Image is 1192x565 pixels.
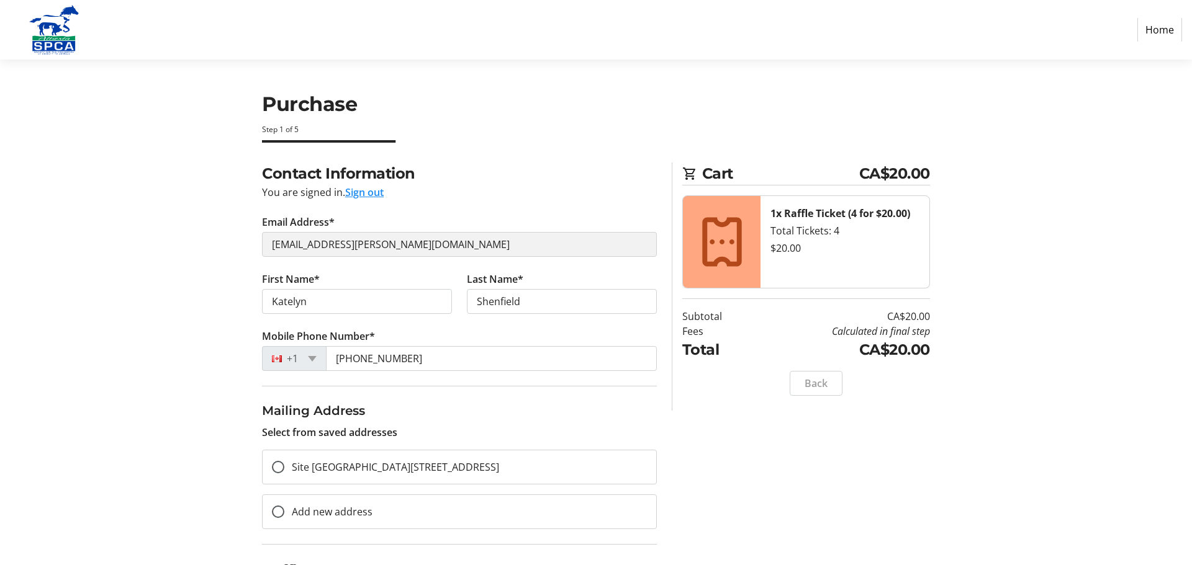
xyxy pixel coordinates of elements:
[702,162,859,185] span: Cart
[770,223,919,238] div: Total Tickets: 4
[326,346,657,371] input: (506) 234-5678
[1137,18,1182,42] a: Home
[262,185,657,200] div: You are signed in.
[10,5,98,55] img: Alberta SPCA's Logo
[284,504,372,519] label: Add new address
[754,324,930,339] td: Calculated in final step
[682,324,754,339] td: Fees
[262,124,930,135] div: Step 1 of 5
[292,460,499,474] span: Site [GEOGRAPHIC_DATA][STREET_ADDRESS]
[345,185,384,200] button: Sign out
[682,309,754,324] td: Subtotal
[754,339,930,361] td: CA$20.00
[770,241,919,256] div: $20.00
[682,339,754,361] td: Total
[262,89,930,119] h1: Purchase
[859,162,930,185] span: CA$20.00
[262,162,657,185] h2: Contact Information
[262,401,657,420] h3: Mailing Address
[262,401,657,440] div: Select from saved addresses
[467,272,523,287] label: Last Name*
[262,215,335,229] label: Email Address*
[770,207,910,220] strong: 1x Raffle Ticket (4 for $20.00)
[262,272,320,287] label: First Name*
[754,309,930,324] td: CA$20.00
[262,329,375,344] label: Mobile Phone Number*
